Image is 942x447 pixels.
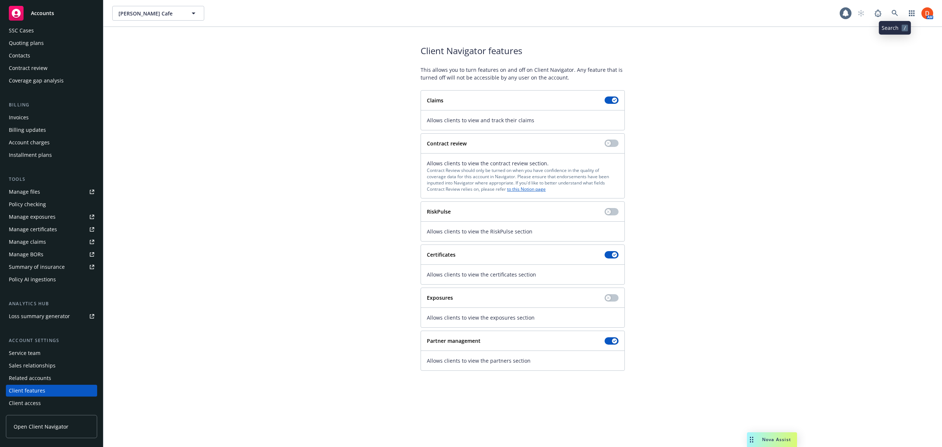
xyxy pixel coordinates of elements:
a: Client features [6,385,97,397]
div: Client features [9,385,45,397]
strong: Claims [427,97,443,104]
a: Switch app [904,6,919,21]
a: Accounts [6,3,97,24]
span: Accounts [31,10,54,16]
span: [PERSON_NAME] Cafe [118,10,182,17]
strong: Contract review [427,140,467,147]
a: Summary of insurance [6,261,97,273]
span: Allows clients to view the RiskPulse section [427,228,619,235]
span: Allows clients to view the certificates section [427,271,619,278]
div: Manage BORs [9,249,43,260]
div: Account charges [9,137,50,148]
span: This allows you to turn features on and off on Client Navigator. Any feature that is turned off w... [421,66,625,81]
div: Manage files [9,186,40,198]
span: Nova Assist [762,436,791,443]
span: Allows clients to view the partners section [427,357,619,365]
div: Summary of insurance [9,261,65,273]
a: Sales relationships [6,360,97,372]
a: Installment plans [6,149,97,161]
div: Policy AI ingestions [9,274,56,285]
a: Billing updates [6,124,97,136]
div: Invoices [9,112,29,123]
a: Manage BORs [6,249,97,260]
div: Billing updates [9,124,46,136]
a: Search [888,6,902,21]
div: Installment plans [9,149,52,161]
a: Manage claims [6,236,97,248]
button: [PERSON_NAME] Cafe [112,6,204,21]
div: Billing [6,101,97,109]
a: to this Notion page [507,186,546,192]
a: Contacts [6,50,97,61]
div: Loss summary generator [9,310,70,322]
div: Analytics hub [6,300,97,307]
a: Service team [6,347,97,359]
a: SSC Cases [6,25,97,36]
a: Contract review [6,62,97,74]
a: Loss summary generator [6,310,97,322]
span: Allows clients to view and track their claims [427,116,619,124]
div: Manage certificates [9,223,57,235]
div: SSC Cases [9,25,34,36]
a: Manage certificates [6,223,97,235]
div: Policy checking [9,198,46,210]
a: Related accounts [6,372,97,384]
span: Open Client Navigator [14,423,68,430]
a: Start snowing [854,6,868,21]
a: Client access [6,397,97,409]
a: Coverage gap analysis [6,75,97,87]
div: Service team [9,347,40,359]
strong: Partner management [427,337,481,344]
strong: Certificates [427,251,456,258]
div: Contract review [9,62,47,74]
div: Tools [6,176,97,183]
a: Manage files [6,186,97,198]
strong: RiskPulse [427,208,451,215]
a: Policy checking [6,198,97,210]
a: Policy AI ingestions [6,274,97,285]
div: Related accounts [9,372,51,384]
span: Client Navigator features [421,45,625,57]
div: Client access [9,397,41,409]
strong: Exposures [427,294,453,301]
div: Sales relationships [9,360,56,372]
div: Quoting plans [9,37,44,49]
img: photo [921,7,933,19]
a: Manage exposures [6,211,97,223]
button: Nova Assist [747,432,797,447]
div: Allows clients to view the contract review section. [427,159,619,193]
a: Invoices [6,112,97,123]
div: Account settings [6,337,97,344]
div: Manage claims [9,236,46,248]
div: Contract Review should only be turned on when you have confidence in the quality of coverage data... [427,167,619,193]
span: Allows clients to view the exposures section [427,314,619,321]
a: Quoting plans [6,37,97,49]
div: Contacts [9,50,30,61]
div: Coverage gap analysis [9,75,64,87]
div: Manage exposures [9,211,56,223]
a: Report a Bug [871,6,885,21]
div: Drag to move [747,432,756,447]
a: Account charges [6,137,97,148]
